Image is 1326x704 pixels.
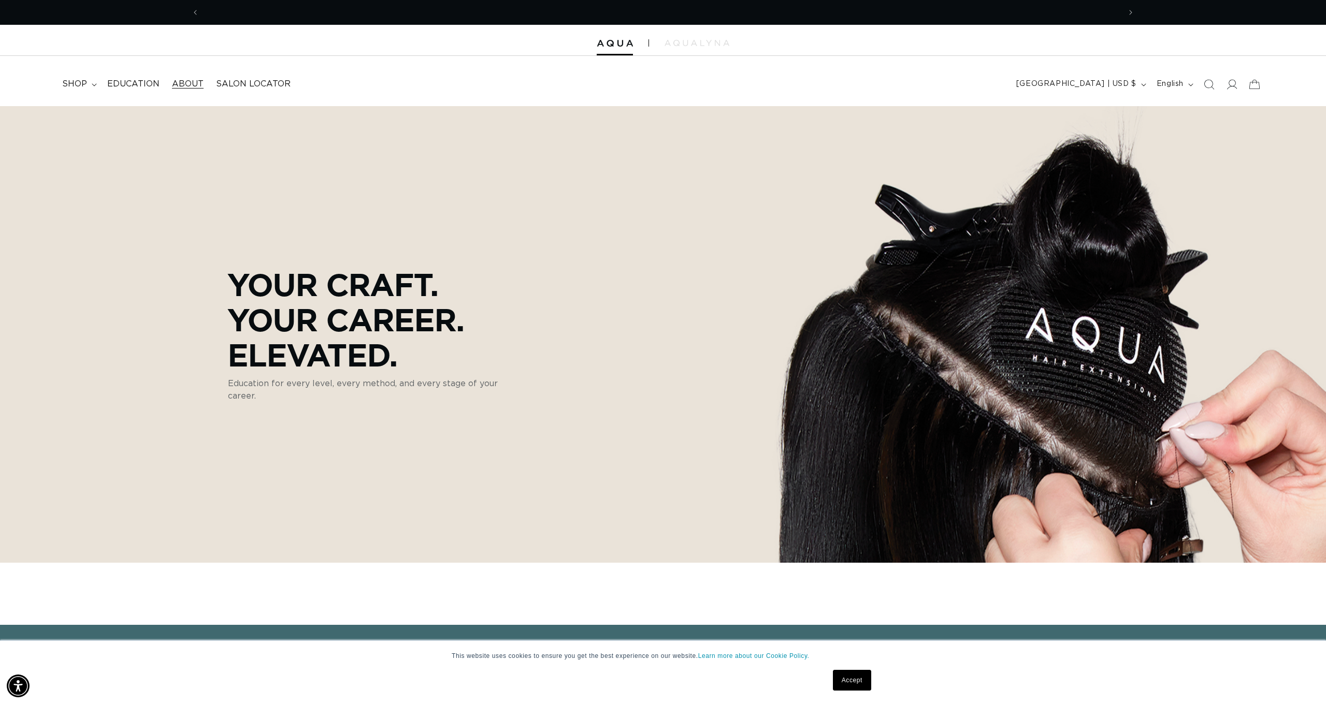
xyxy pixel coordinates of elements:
[172,79,204,90] span: About
[1150,75,1198,94] button: English
[7,674,30,697] div: Accessibility Menu
[1198,73,1220,96] summary: Search
[101,72,166,96] a: Education
[184,3,207,22] button: Previous announcement
[1016,79,1136,90] span: [GEOGRAPHIC_DATA] | USD $
[210,72,297,96] a: Salon Locator
[665,40,729,46] img: aqualyna.com
[597,40,633,47] img: Aqua Hair Extensions
[216,79,291,90] span: Salon Locator
[452,651,874,661] p: This website uses cookies to ensure you get the best experience on our website.
[833,670,871,691] a: Accept
[62,79,87,90] span: shop
[1119,3,1142,22] button: Next announcement
[1157,79,1184,90] span: English
[228,377,523,402] p: Education for every level, every method, and every stage of your career.
[166,72,210,96] a: About
[107,79,160,90] span: Education
[1010,75,1150,94] button: [GEOGRAPHIC_DATA] | USD $
[228,267,523,372] p: Your Craft. Your Career. Elevated.
[698,652,810,659] a: Learn more about our Cookie Policy.
[56,72,101,96] summary: shop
